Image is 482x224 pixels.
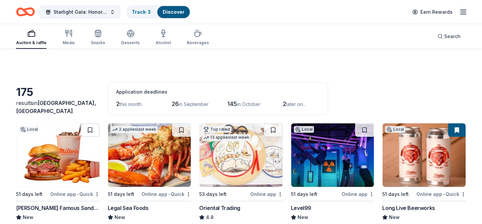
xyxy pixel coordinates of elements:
[16,123,99,187] img: Image for Miller’s Famous Sandwiches
[156,40,171,45] div: Alcohol
[91,40,105,45] div: Snacks
[16,100,96,114] span: in
[114,213,125,221] span: New
[187,40,209,45] div: Beverages
[432,30,466,43] button: Search
[443,192,445,197] span: •
[382,190,409,198] div: 51 days left
[202,126,231,133] div: Top rated
[111,126,158,133] div: 2 applies last week
[119,101,142,107] span: this month
[132,9,151,15] a: Track· 3
[40,5,120,19] button: Starlight Gala: Honoring Nuestro Mundo’s Brightest
[63,40,75,45] div: Meals
[172,100,179,107] span: 26
[168,192,170,197] span: •
[16,100,96,114] span: [GEOGRAPHIC_DATA], [GEOGRAPHIC_DATA]
[121,40,140,45] div: Desserts
[199,204,240,212] div: Oriental Trading
[16,40,47,45] div: Auction & raffle
[16,204,100,212] div: [PERSON_NAME] Famous Sandwiches
[298,213,308,221] span: New
[54,8,107,16] span: Starlight Gala: Honoring Nuestro Mundo’s Brightest
[250,190,283,198] div: Online app
[16,99,100,115] div: results
[408,6,457,18] a: Earn Rewards
[179,101,209,107] span: in September
[126,5,190,19] button: Track· 3Discover
[444,32,461,40] span: Search
[389,213,400,221] span: New
[16,27,47,49] button: Auction & raffle
[199,123,283,187] img: Image for Oriental Trading
[291,204,311,212] div: Level99
[227,100,237,107] span: 145
[283,100,286,107] span: 2
[19,126,39,133] div: Local
[16,86,100,99] div: 175
[108,190,134,198] div: 51 days left
[156,27,171,49] button: Alcohol
[291,190,317,198] div: 51 days left
[163,9,184,15] a: Discover
[294,126,314,133] div: Local
[237,101,260,107] span: in October
[23,213,33,221] span: New
[291,123,374,187] img: Image for Level99
[108,123,191,187] img: Image for Legal Sea Foods
[206,213,214,221] span: 4.8
[385,126,405,133] div: Local
[187,27,209,49] button: Beverages
[383,123,466,187] img: Image for Long Live Beerworks
[77,192,78,197] span: •
[121,27,140,49] button: Desserts
[416,190,466,198] div: Online app Quick
[16,190,43,198] div: 51 days left
[342,190,374,198] div: Online app
[116,100,119,107] span: 2
[50,190,100,198] div: Online app Quick
[63,27,75,49] button: Meals
[116,88,320,96] div: Application deadlines
[108,204,149,212] div: Legal Sea Foods
[16,4,35,20] a: Home
[142,190,191,198] div: Online app Quick
[382,204,435,212] div: Long Live Beerworks
[202,134,251,141] div: 13 applies last week
[199,190,227,198] div: 53 days left
[91,27,105,49] button: Snacks
[286,101,306,107] span: later on...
